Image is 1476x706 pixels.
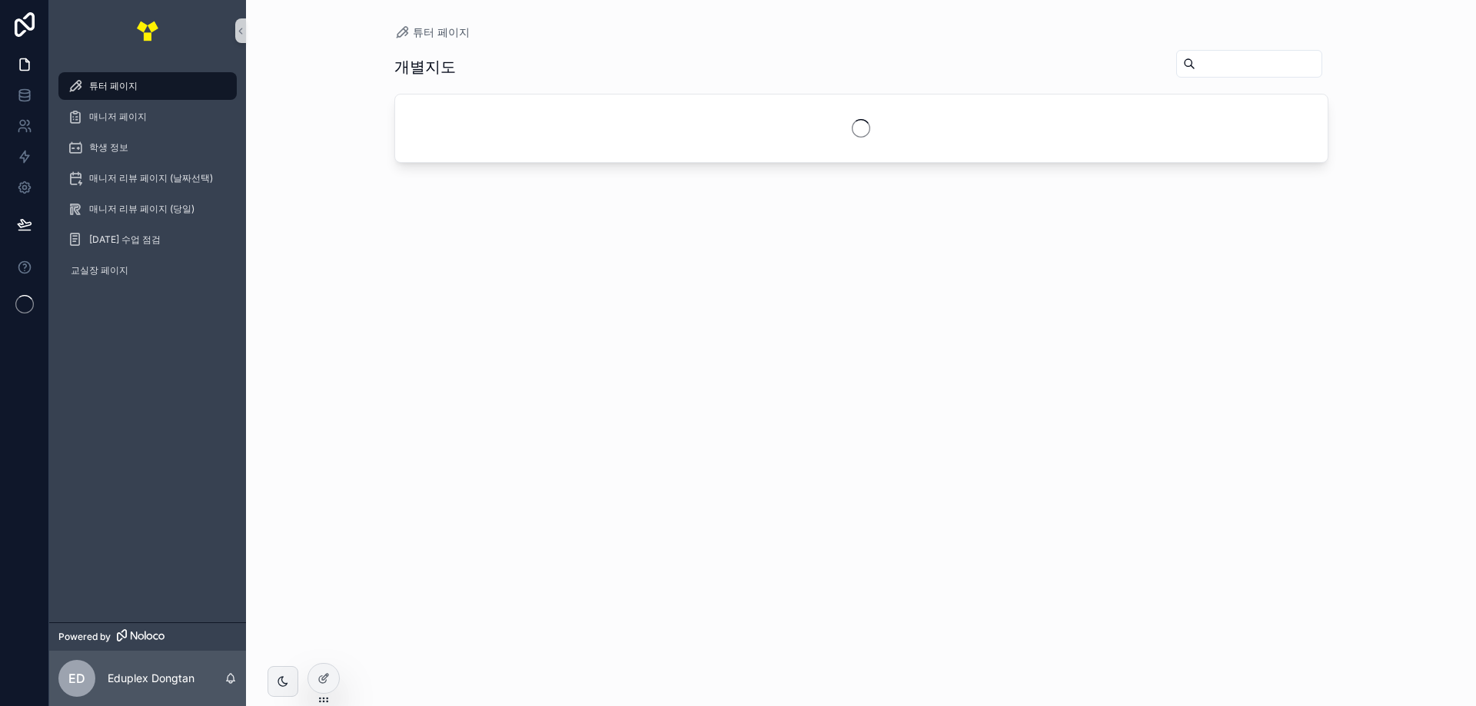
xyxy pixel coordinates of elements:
[394,25,470,40] a: 튜터 페이지
[58,631,111,643] span: Powered by
[89,80,138,92] span: 튜터 페이지
[89,234,161,246] span: [DATE] 수업 점검
[58,72,237,100] a: 튜터 페이지
[89,141,128,154] span: 학생 정보
[413,25,470,40] span: 튜터 페이지
[58,164,237,192] a: 매니저 리뷰 페이지 (날짜선택)
[58,103,237,131] a: 매니저 페이지
[49,61,246,304] div: scrollable content
[49,622,246,651] a: Powered by
[58,226,237,254] a: [DATE] 수업 점검
[89,111,147,123] span: 매니저 페이지
[108,671,194,686] p: Eduplex Dongtan
[89,203,194,215] span: 매니저 리뷰 페이지 (당일)
[68,669,85,688] span: ED
[394,56,456,78] h1: 개별지도
[135,18,160,43] img: App logo
[89,172,213,184] span: 매니저 리뷰 페이지 (날짜선택)
[58,257,237,284] a: 교실장 페이지
[58,134,237,161] a: 학생 정보
[58,195,237,223] a: 매니저 리뷰 페이지 (당일)
[71,264,128,277] span: 교실장 페이지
